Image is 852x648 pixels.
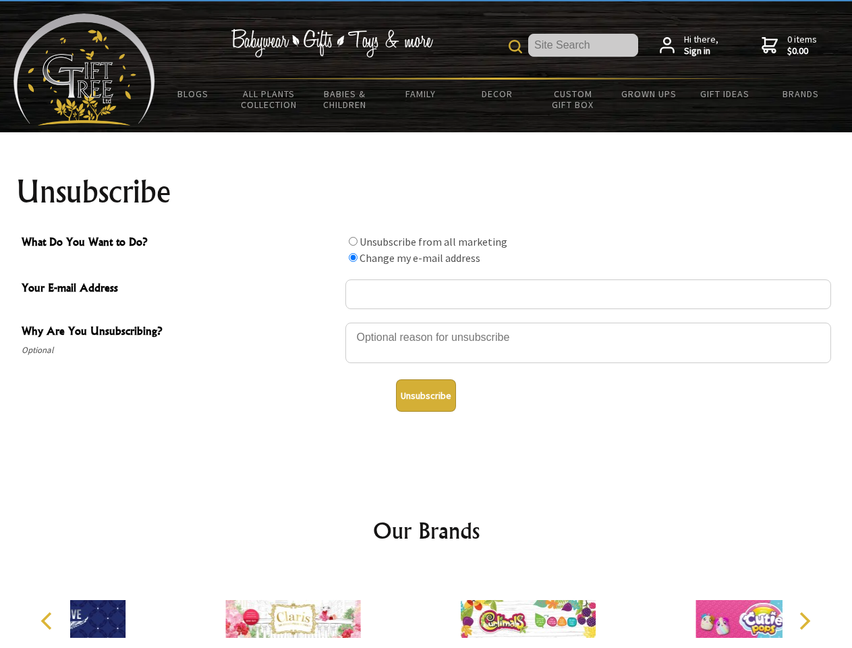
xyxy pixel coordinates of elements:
[22,279,339,299] span: Your E-mail Address
[360,251,480,265] label: Change my e-mail address
[787,33,817,57] span: 0 items
[684,45,718,57] strong: Sign in
[787,45,817,57] strong: $0.00
[155,80,231,108] a: BLOGS
[231,80,308,119] a: All Plants Collection
[528,34,638,57] input: Site Search
[345,323,831,363] textarea: Why Are You Unsubscribing?
[349,253,358,262] input: What Do You Want to Do?
[687,80,763,108] a: Gift Ideas
[13,13,155,126] img: Babyware - Gifts - Toys and more...
[684,34,718,57] span: Hi there,
[34,606,63,636] button: Previous
[535,80,611,119] a: Custom Gift Box
[610,80,687,108] a: Grown Ups
[22,323,339,342] span: Why Are You Unsubscribing?
[345,279,831,309] input: Your E-mail Address
[349,237,358,246] input: What Do You Want to Do?
[231,29,433,57] img: Babywear - Gifts - Toys & more
[762,34,817,57] a: 0 items$0.00
[396,379,456,412] button: Unsubscribe
[763,80,839,108] a: Brands
[22,234,339,253] span: What Do You Want to Do?
[16,175,836,208] h1: Unsubscribe
[789,606,819,636] button: Next
[660,34,718,57] a: Hi there,Sign in
[27,514,826,547] h2: Our Brands
[383,80,459,108] a: Family
[509,40,522,53] img: product search
[459,80,535,108] a: Decor
[360,235,507,248] label: Unsubscribe from all marketing
[22,342,339,358] span: Optional
[307,80,383,119] a: Babies & Children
